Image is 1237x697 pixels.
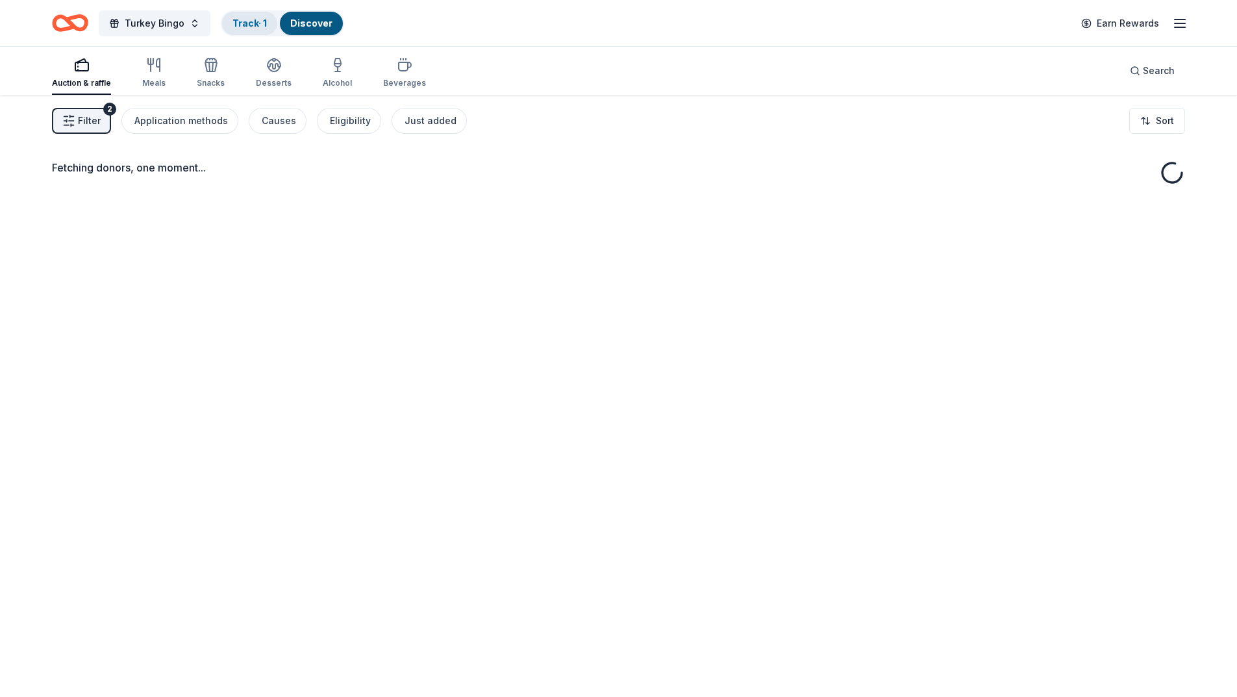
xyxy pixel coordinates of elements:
[323,52,352,95] button: Alcohol
[125,16,184,31] span: Turkey Bingo
[317,108,381,134] button: Eligibility
[256,52,292,95] button: Desserts
[330,113,371,129] div: Eligibility
[405,113,456,129] div: Just added
[197,78,225,88] div: Snacks
[99,10,210,36] button: Turkey Bingo
[232,18,267,29] a: Track· 1
[290,18,332,29] a: Discover
[1156,113,1174,129] span: Sort
[262,113,296,129] div: Causes
[197,52,225,95] button: Snacks
[1073,12,1167,35] a: Earn Rewards
[323,78,352,88] div: Alcohol
[383,78,426,88] div: Beverages
[142,78,166,88] div: Meals
[52,160,1185,175] div: Fetching donors, one moment...
[256,78,292,88] div: Desserts
[103,103,116,116] div: 2
[134,113,228,129] div: Application methods
[383,52,426,95] button: Beverages
[1119,58,1185,84] button: Search
[52,52,111,95] button: Auction & raffle
[142,52,166,95] button: Meals
[249,108,306,134] button: Causes
[1143,63,1175,79] span: Search
[52,108,111,134] button: Filter2
[392,108,467,134] button: Just added
[52,78,111,88] div: Auction & raffle
[221,10,344,36] button: Track· 1Discover
[1129,108,1185,134] button: Sort
[121,108,238,134] button: Application methods
[52,8,88,38] a: Home
[78,113,101,129] span: Filter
